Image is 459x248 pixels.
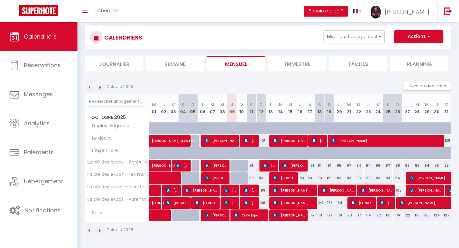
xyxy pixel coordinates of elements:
[367,102,370,108] abbr: J
[432,209,442,221] div: 124
[373,94,383,122] th: 24
[364,172,374,184] div: 83
[250,102,253,108] abbr: S
[107,84,133,90] p: Octobre 2025
[394,30,443,43] button: Actions
[324,209,334,221] div: 121
[441,160,451,171] div: 85
[224,197,237,209] span: [PERSON_NAME]
[191,102,194,108] abbr: D
[256,135,266,147] div: 101
[295,172,305,184] div: 83
[24,119,50,127] span: Analytics
[305,160,315,171] div: 81
[276,94,286,122] th: 14
[207,56,265,71] li: Mensuel
[288,102,292,108] abbr: M
[256,197,266,209] div: 108
[315,197,325,209] div: 124
[393,160,403,171] div: 88
[324,94,334,122] th: 19
[387,102,390,108] abbr: S
[422,160,432,171] div: 84
[273,135,306,147] span: [PERSON_NAME]
[19,5,58,16] img: Super Booking
[403,209,412,221] div: 122
[210,102,214,108] abbr: M
[377,102,380,108] abbr: V
[103,30,142,45] h3: CALENDRIERS
[361,184,393,196] span: [PERSON_NAME]
[282,159,305,171] span: [PERSON_NAME]
[178,94,188,122] th: 04
[344,160,354,171] div: 87
[246,94,256,122] th: 11
[152,102,156,108] abbr: M
[259,102,263,108] abbr: D
[403,160,412,171] div: 86
[393,172,403,184] div: 84
[412,209,422,221] div: 116
[304,6,348,17] button: Besoin d'aide ?
[344,94,354,122] th: 21
[24,177,63,185] span: Hébergement
[425,102,429,108] abbr: M
[169,94,178,122] th: 03
[162,102,165,108] abbr: J
[86,122,131,129] span: Duplex élégance
[406,102,408,108] abbr: L
[371,6,381,18] img: ...
[393,185,403,196] div: 102
[393,209,403,221] div: 116
[441,209,451,221] div: 127
[324,30,385,43] button: Filtrer par hébergement
[185,184,218,196] span: [PERSON_NAME]
[354,160,364,171] div: 84
[273,184,316,196] span: [PERSON_NAME]
[383,172,393,184] div: 83
[152,131,210,143] span: [PERSON_NAME] ExVA Ltd
[85,113,149,122] span: Octobre 2025
[165,197,188,209] span: [PERSON_NAME] [PERSON_NAME]
[152,193,166,206] span: [PERSON_NAME]
[373,209,383,221] div: 122
[373,160,383,171] div: 86
[234,209,266,221] span: Crew Expo
[441,135,451,147] div: 125
[237,94,247,122] th: 10
[266,94,276,122] th: 13
[318,102,321,108] abbr: S
[256,185,266,196] div: 99
[86,147,120,154] span: L'esprit libre
[244,135,257,147] span: [PERSON_NAME]
[279,102,283,108] abbr: M
[315,94,325,122] th: 18
[328,102,331,108] abbr: D
[25,206,61,214] span: Notifications
[217,94,227,122] th: 08
[86,197,150,202] span: La clé des expos - Parenthèse esprit Bistrot
[149,197,159,209] a: [PERSON_NAME]
[309,102,311,108] abbr: V
[263,159,276,171] span: [PERSON_NAME]
[97,7,119,14] span: Chercher
[198,94,208,122] th: 06
[149,160,159,172] a: [PERSON_NAME]
[159,94,169,122] th: 02
[244,184,257,196] span: [PERSON_NAME]
[204,172,227,184] span: [PERSON_NAME]
[246,160,256,171] div: 81
[412,94,422,122] th: 28
[324,160,334,171] div: 81
[86,172,150,177] span: La clé des expos - Les marches
[270,102,272,108] abbr: L
[354,94,364,122] th: 22
[273,209,306,221] span: [PERSON_NAME]
[220,102,224,108] abbr: M
[315,209,325,221] div: 118
[344,172,354,184] div: 83
[334,94,344,122] th: 20
[444,7,452,15] img: logout
[165,184,178,196] span: [PERSON_NAME]
[305,94,315,122] th: 17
